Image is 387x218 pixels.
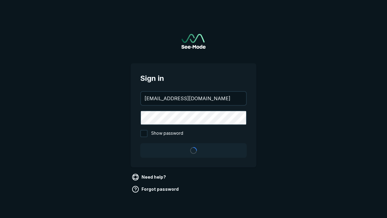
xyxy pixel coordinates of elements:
a: Go to sign in [181,34,206,49]
a: Need help? [131,172,168,182]
input: your@email.com [141,92,246,105]
img: See-Mode Logo [181,34,206,49]
a: Forgot password [131,184,181,194]
span: Show password [151,130,183,137]
span: Sign in [140,73,247,84]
